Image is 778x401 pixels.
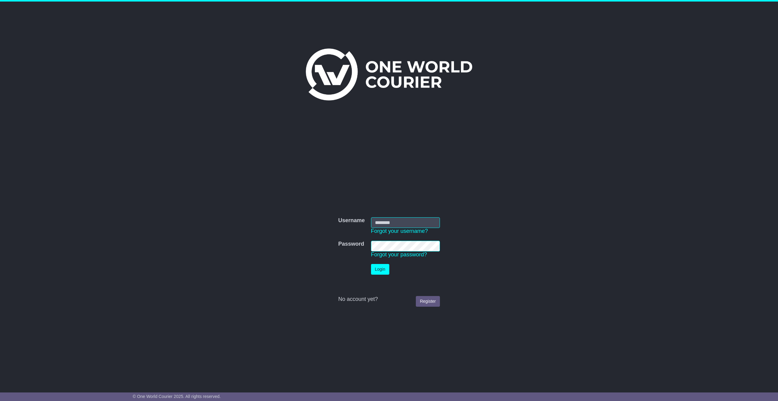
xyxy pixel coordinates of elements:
[306,49,472,100] img: One World
[416,296,440,307] a: Register
[371,264,389,275] button: Login
[371,228,428,234] a: Forgot your username?
[338,241,364,247] label: Password
[338,217,365,224] label: Username
[371,251,427,258] a: Forgot your password?
[338,296,440,303] div: No account yet?
[133,394,221,399] span: © One World Courier 2025. All rights reserved.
